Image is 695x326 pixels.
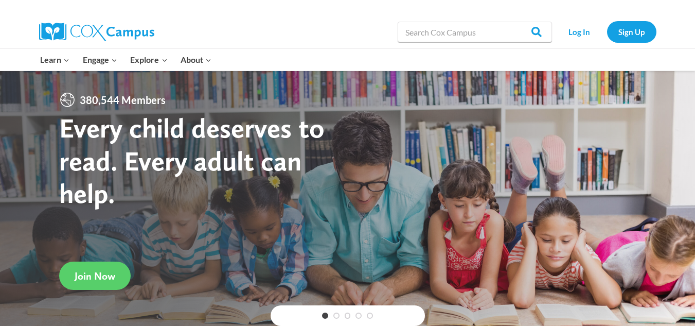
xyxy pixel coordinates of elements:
[322,313,328,319] a: 1
[130,53,167,66] span: Explore
[39,23,154,41] img: Cox Campus
[557,21,656,42] nav: Secondary Navigation
[59,111,325,210] strong: Every child deserves to read. Every adult can help.
[59,262,131,290] a: Join Now
[34,49,218,71] nav: Primary Navigation
[557,21,602,42] a: Log In
[40,53,69,66] span: Learn
[333,313,340,319] a: 2
[398,22,552,42] input: Search Cox Campus
[75,270,115,282] span: Join Now
[76,92,170,108] span: 380,544 Members
[355,313,362,319] a: 4
[345,313,351,319] a: 3
[83,53,117,66] span: Engage
[181,53,211,66] span: About
[367,313,373,319] a: 5
[607,21,656,42] a: Sign Up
